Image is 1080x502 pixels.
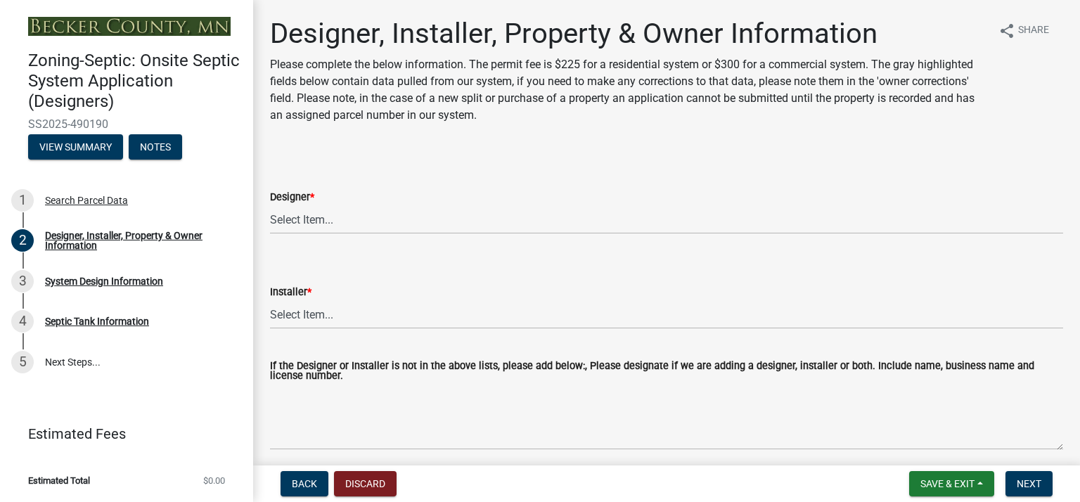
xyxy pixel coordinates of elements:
[270,56,987,124] p: Please complete the below information. The permit fee is $225 for a residential system or $300 fo...
[11,310,34,333] div: 4
[1017,478,1041,489] span: Next
[129,142,182,153] wm-modal-confirm: Notes
[1018,22,1049,39] span: Share
[270,193,314,202] label: Designer
[45,231,231,250] div: Designer, Installer, Property & Owner Information
[45,276,163,286] div: System Design Information
[28,17,231,36] img: Becker County, Minnesota
[11,351,34,373] div: 5
[28,134,123,160] button: View Summary
[270,361,1063,382] label: If the Designer or Installer is not in the above lists, please add below:, Please designate if we...
[28,142,123,153] wm-modal-confirm: Summary
[28,51,242,111] h4: Zoning-Septic: Onsite Septic System Application (Designers)
[45,316,149,326] div: Septic Tank Information
[909,471,994,496] button: Save & Exit
[129,134,182,160] button: Notes
[281,471,328,496] button: Back
[998,22,1015,39] i: share
[203,476,225,485] span: $0.00
[920,478,975,489] span: Save & Exit
[11,270,34,292] div: 3
[28,476,90,485] span: Estimated Total
[11,420,231,448] a: Estimated Fees
[11,229,34,252] div: 2
[292,478,317,489] span: Back
[987,17,1060,44] button: shareShare
[11,189,34,212] div: 1
[270,17,987,51] h1: Designer, Installer, Property & Owner Information
[270,288,311,297] label: Installer
[28,117,225,131] span: SS2025-490190
[45,195,128,205] div: Search Parcel Data
[334,471,397,496] button: Discard
[1005,471,1053,496] button: Next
